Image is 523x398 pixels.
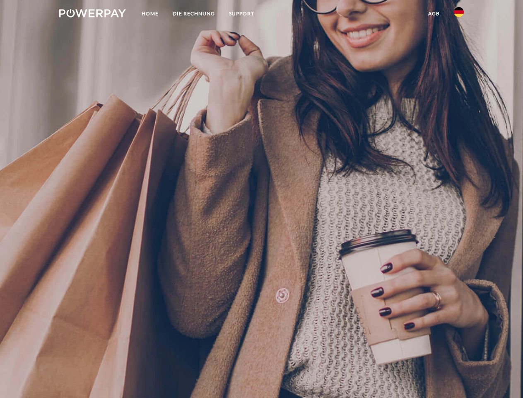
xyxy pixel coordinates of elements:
[222,6,261,21] a: SUPPORT
[454,7,464,17] img: de
[421,6,447,21] a: agb
[166,6,222,21] a: DIE RECHNUNG
[135,6,166,21] a: Home
[59,9,126,17] img: logo-powerpay-white.svg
